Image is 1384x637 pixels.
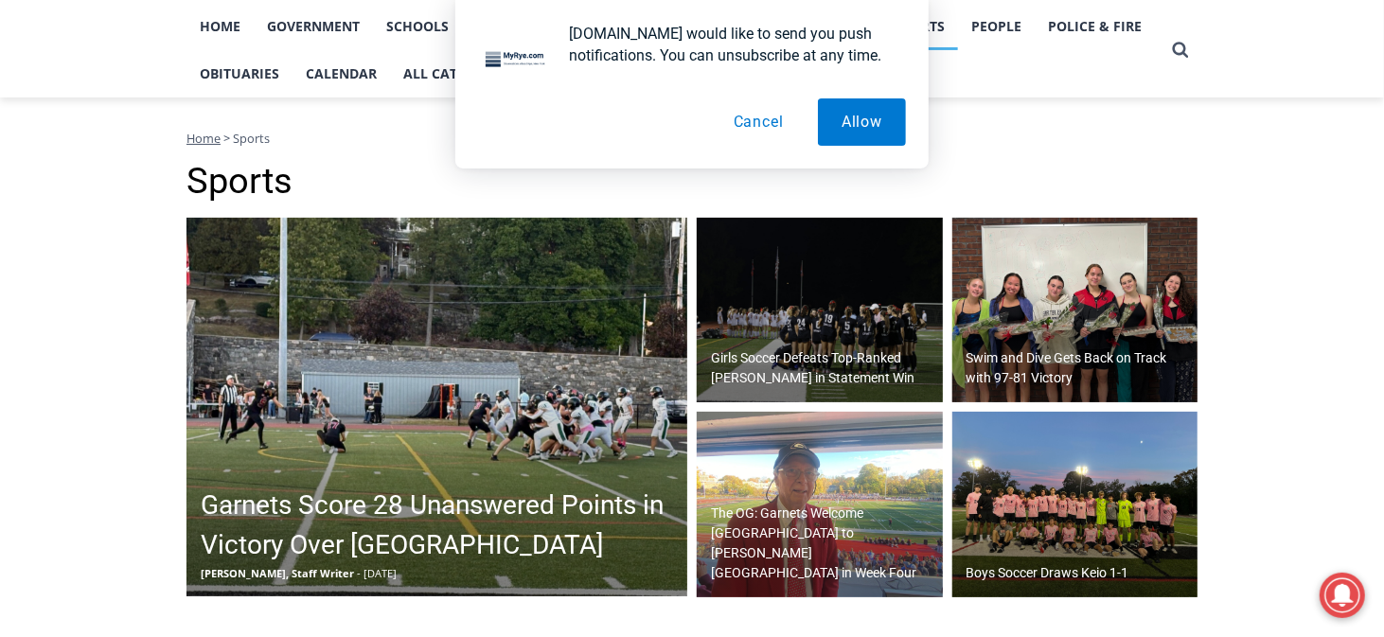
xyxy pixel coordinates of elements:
[967,563,1129,583] h2: Boys Soccer Draws Keio 1-1
[967,348,1194,388] h2: Swim and Dive Gets Back on Track with 97-81 Victory
[952,412,1198,597] a: Boys Soccer Draws Keio 1-1
[697,412,943,597] img: (PHOTO: The voice of Rye Garnet Football and Old Garnet Steve Feeney in the Nugent Stadium press ...
[186,160,1198,203] h1: Sports
[201,566,354,580] span: [PERSON_NAME], Staff Writer
[711,348,938,388] h2: Girls Soccer Defeats Top-Ranked [PERSON_NAME] in Statement Win
[554,23,906,66] div: [DOMAIN_NAME] would like to send you push notifications. You can unsubscribe at any time.
[186,218,687,596] img: (PHOTO: Rye Football's Henry Shoemaker (#5) kicks an extra point in his team's 42-13 win vs Yorkt...
[952,218,1198,403] img: (PHOTO: Members of the Rye - Rye Neck - Blind Brook Varsity Swim and Dive team fresh from a victo...
[710,98,807,146] button: Cancel
[697,218,943,403] img: (PHOTO: The Rye Girls Soccer team from September 27, 2025. Credit: Alvar Lee.)
[364,566,397,580] span: [DATE]
[952,412,1198,597] img: (PHOTO: The Rye Boys Soccer team from their match agains Keio Academy on September 30, 2025. Cred...
[818,98,906,146] button: Allow
[478,23,554,98] img: notification icon
[186,218,687,596] a: Garnets Score 28 Unanswered Points in Victory Over [GEOGRAPHIC_DATA] [PERSON_NAME], Staff Writer ...
[952,218,1198,403] a: Swim and Dive Gets Back on Track with 97-81 Victory
[711,504,938,583] h2: The OG: Garnets Welcome [GEOGRAPHIC_DATA] to [PERSON_NAME][GEOGRAPHIC_DATA] in Week Four
[201,486,683,565] h2: Garnets Score 28 Unanswered Points in Victory Over [GEOGRAPHIC_DATA]
[357,566,361,580] span: -
[697,218,943,403] a: Girls Soccer Defeats Top-Ranked [PERSON_NAME] in Statement Win
[697,412,943,597] a: The OG: Garnets Welcome [GEOGRAPHIC_DATA] to [PERSON_NAME][GEOGRAPHIC_DATA] in Week Four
